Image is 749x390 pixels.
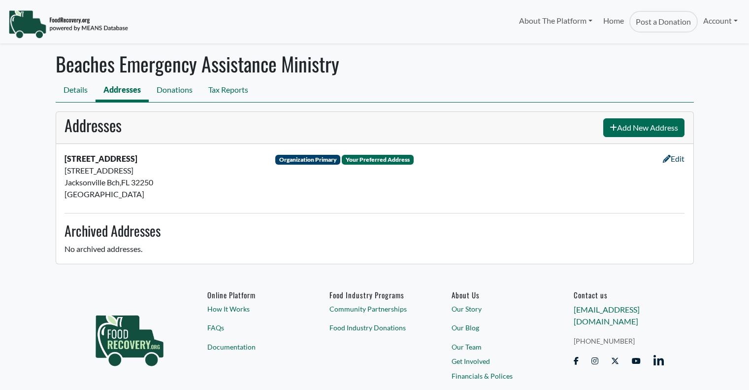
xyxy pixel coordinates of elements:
[629,11,697,33] a: Post a Donation
[574,336,664,346] a: [PHONE_NUMBER]
[329,290,420,299] h6: Food Industry Programs
[65,165,263,177] div: [STREET_ADDRESS]
[200,80,256,102] a: Tax Reports
[452,356,542,366] a: Get Involved
[121,177,130,187] span: FL
[65,177,120,187] span: Jacksonville Bch
[275,155,341,165] div: The Organization's primary address
[65,222,684,239] h3: Archived Addresses
[207,290,297,299] h6: Online Platform
[663,154,684,163] a: Edit
[85,290,174,384] img: food_recovery_green_logo-76242d7a27de7ed26b67be613a865d9c9037ba317089b267e0515145e5e51427.png
[574,290,664,299] h6: Contact us
[207,304,297,314] a: How It Works
[65,154,137,163] strong: [STREET_ADDRESS]
[56,80,96,102] a: Details
[65,222,684,255] section: No archived addresses.
[59,153,269,205] div: ,
[513,11,597,31] a: About The Platform
[329,322,420,333] a: Food Industry Donations
[56,52,694,75] h1: Beaches Emergency Assistance Ministry
[65,188,263,200] div: [GEOGRAPHIC_DATA]
[207,342,297,352] a: Documentation
[131,177,153,187] span: 32250
[603,118,684,137] a: Add New Address
[96,80,149,102] a: Addresses
[452,371,542,381] a: Financials & Polices
[452,342,542,352] a: Our Team
[598,11,629,33] a: Home
[698,11,743,31] a: Account
[452,290,542,299] a: About Us
[149,80,200,102] a: Donations
[574,305,640,326] a: [EMAIL_ADDRESS][DOMAIN_NAME]
[329,304,420,314] a: Community Partnerships
[8,9,128,39] img: NavigationLogo_FoodRecovery-91c16205cd0af1ed486a0f1a7774a6544ea792ac00100771e7dd3ec7c0e58e41.png
[452,322,542,333] a: Our Blog
[65,116,122,135] h2: Addresses
[207,322,297,333] a: FAQs
[342,155,414,165] div: Your preferred and default address
[452,304,542,314] a: Our Story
